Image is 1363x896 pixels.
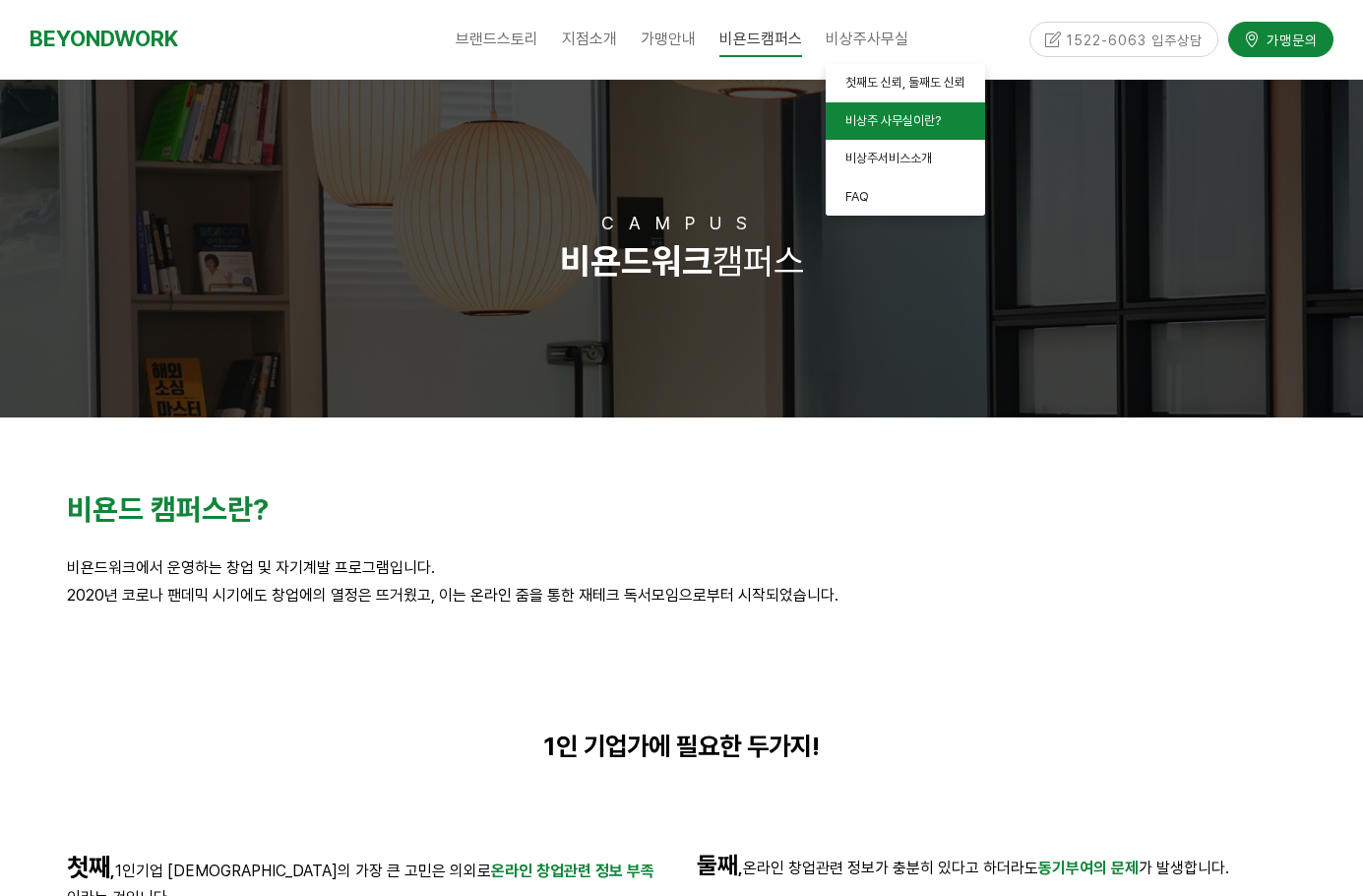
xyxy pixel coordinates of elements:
a: 지점소개 [550,15,629,64]
strong: 비욘드워크 [560,240,712,283]
p: 2020년 코로나 팬데믹 시기에도 창업에의 열정은 뜨거웠고, 이는 온라인 줌을 통한 재테크 독서모임으로부터 시작되었습니다. [67,582,1297,608]
span: 캠퍼스 [560,240,804,283]
span: 첫째도 신뢰, 둘째도 신뢰 [845,75,965,90]
span: 가맹문의 [1261,30,1318,49]
strong: 둘째 [697,851,738,879]
span: 비욘드 [67,491,144,527]
span: 비욘드캠퍼스 [719,21,802,57]
p: 온라인 창업관련 정보가 충분히 있다고 하더라도 가 발생합니다. [697,852,1297,881]
a: 비상주사무실 [814,15,920,64]
a: 비욘드캠퍼스 [708,15,814,64]
span: 비상주서비스소개 [845,151,932,165]
a: 첫째도 신뢰, 둘째도 신뢰 [826,64,985,102]
span: FAQ [845,189,869,204]
span: 비상주 사무실이란? [845,113,941,128]
p: 비욘드워크에서 운영하는 창업 및 자기계발 프로그램입니다. [67,554,1297,581]
strong: 첫째 [67,852,110,882]
span: 란? [227,491,269,527]
span: 비상주사무실 [826,30,908,48]
strong: , [110,862,115,880]
a: 가맹안내 [629,15,708,64]
a: 가맹문의 [1228,22,1333,56]
span: 지점소개 [562,30,617,48]
a: 비상주 사무실이란? [826,102,985,141]
span: 브랜드스토리 [456,30,538,48]
span: 동기부여의 문제 [1038,859,1139,877]
strong: 1인 기업가에 필요한 두가지! [543,731,820,761]
span: 가맹안내 [641,30,696,48]
span: CAMPUS [601,213,762,233]
strong: 캠퍼스 [151,491,227,527]
strong: , [738,859,743,877]
span: 온라인 창업관련 정보 부족 [491,862,654,880]
a: 비상주서비스소개 [826,140,985,178]
a: 브랜드스토리 [444,15,550,64]
a: FAQ [826,178,985,217]
a: BEYONDWORK [30,21,178,57]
